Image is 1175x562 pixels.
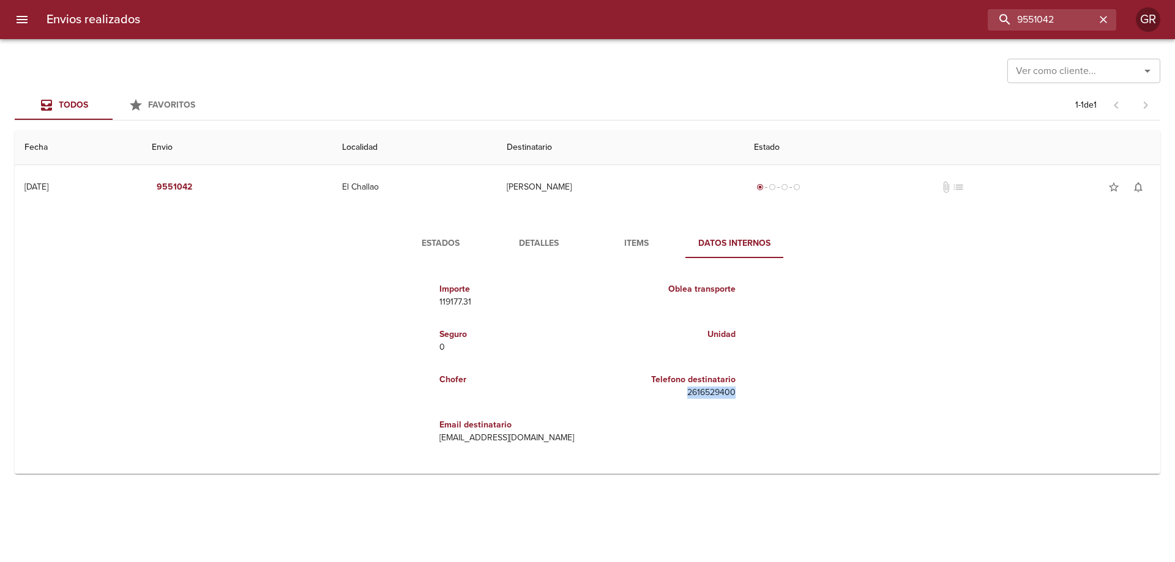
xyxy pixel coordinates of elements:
span: radio_button_unchecked [769,183,776,191]
div: GR [1136,7,1160,32]
span: No tiene documentos adjuntos [940,181,952,193]
table: Tabla de envíos del cliente [15,130,1160,474]
div: Tabs Envios [15,91,211,120]
th: Localidad [332,130,498,165]
th: Envio [142,130,332,165]
p: [EMAIL_ADDRESS][DOMAIN_NAME] [439,432,583,444]
p: 0 [439,341,583,353]
span: Detalles [497,236,580,251]
span: Datos Internos [693,236,776,251]
div: Abrir información de usuario [1136,7,1160,32]
th: Estado [744,130,1160,165]
p: 2616529400 [592,386,736,399]
div: Generado [754,181,803,193]
span: star_border [1108,181,1120,193]
button: menu [7,5,37,34]
span: No tiene pedido asociado [952,181,964,193]
button: 9551042 [152,176,197,199]
span: Items [595,236,678,251]
h6: Email destinatario [439,418,583,432]
h6: Unidad [592,328,736,341]
span: Favoritos [148,100,195,110]
input: buscar [988,9,1095,31]
button: Agregar a favoritos [1102,175,1126,199]
p: 119177.31 [439,296,583,308]
em: 9551042 [157,180,192,195]
div: [DATE] [24,182,48,192]
span: Estados [399,236,482,251]
p: 1 - 1 de 1 [1075,99,1097,111]
th: Destinatario [497,130,744,165]
h6: Oblea transporte [592,283,736,296]
div: Tabs detalle de guia [392,229,783,258]
th: Fecha [15,130,142,165]
td: [PERSON_NAME] [497,165,744,209]
span: Todos [59,100,88,110]
h6: Chofer [439,373,583,386]
span: Pagina siguiente [1131,91,1160,120]
h6: Envios realizados [47,10,140,29]
h6: Telefono destinatario [592,373,736,386]
span: radio_button_unchecked [793,183,800,191]
span: Pagina anterior [1102,98,1131,111]
h6: Seguro [439,328,583,341]
h6: Importe [439,283,583,296]
span: notifications_none [1132,181,1144,193]
span: radio_button_checked [756,183,764,191]
button: Abrir [1139,62,1156,79]
button: Activar notificaciones [1126,175,1151,199]
span: radio_button_unchecked [781,183,788,191]
td: El Challao [332,165,498,209]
